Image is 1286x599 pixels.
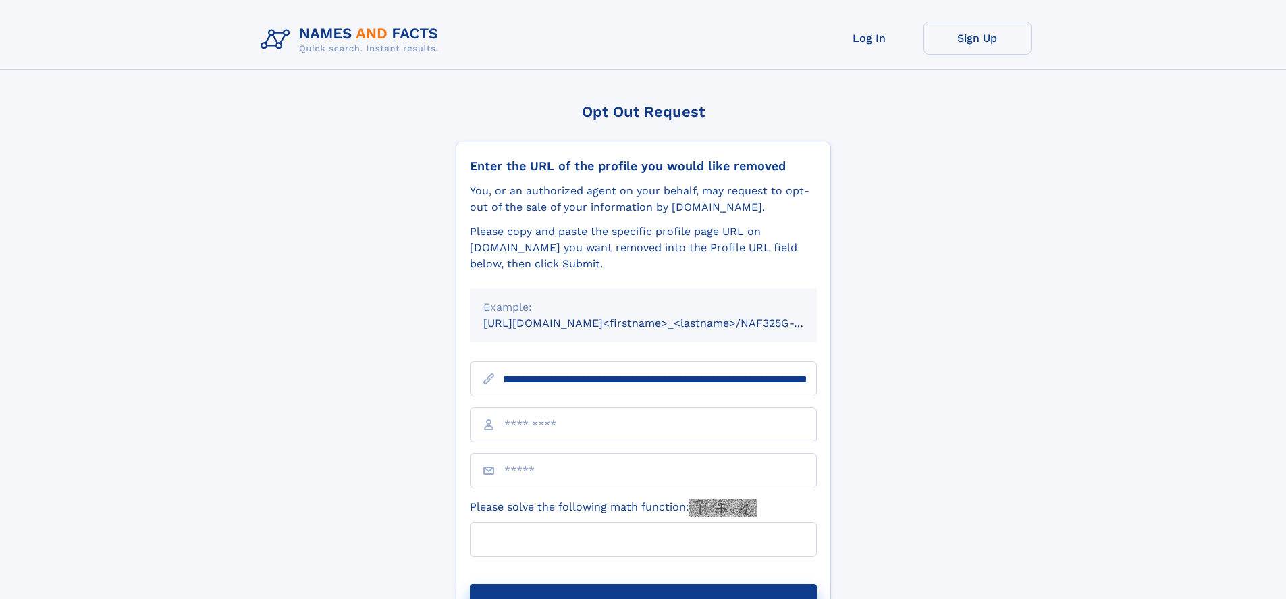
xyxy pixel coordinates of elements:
[456,103,831,120] div: Opt Out Request
[483,299,803,315] div: Example:
[470,224,817,272] div: Please copy and paste the specific profile page URL on [DOMAIN_NAME] you want removed into the Pr...
[470,159,817,174] div: Enter the URL of the profile you would like removed
[255,22,450,58] img: Logo Names and Facts
[923,22,1032,55] a: Sign Up
[815,22,923,55] a: Log In
[483,317,842,330] small: [URL][DOMAIN_NAME]<firstname>_<lastname>/NAF325G-xxxxxxxx
[470,183,817,215] div: You, or an authorized agent on your behalf, may request to opt-out of the sale of your informatio...
[470,499,757,517] label: Please solve the following math function:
